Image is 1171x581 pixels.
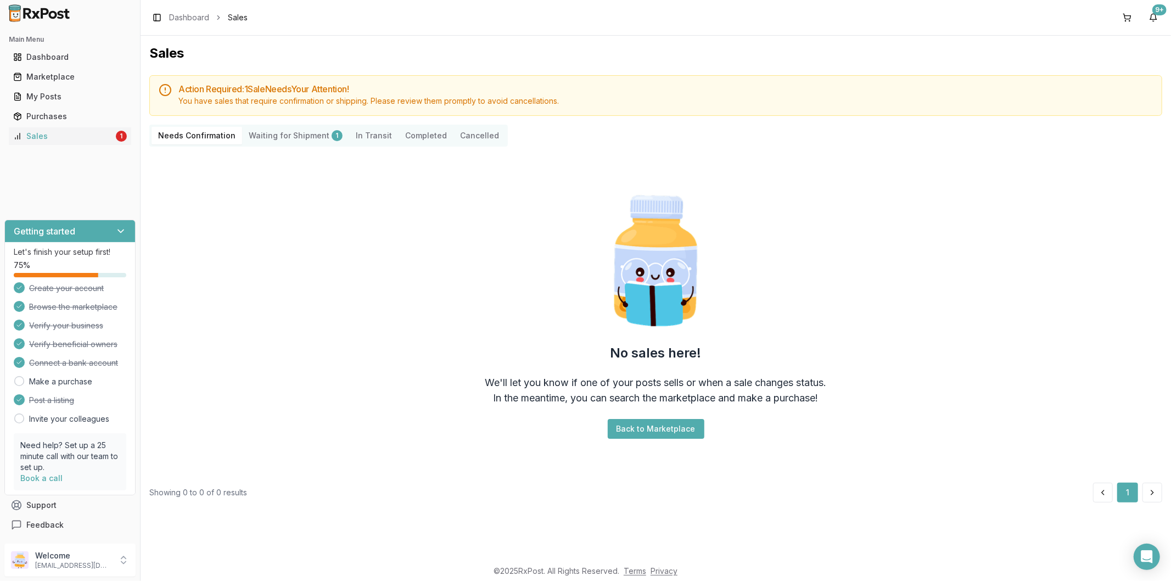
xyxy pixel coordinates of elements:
[29,320,103,331] span: Verify your business
[35,561,111,570] p: [EMAIL_ADDRESS][DOMAIN_NAME]
[178,85,1153,93] h5: Action Required: 1 Sale Need s Your Attention!
[4,68,136,86] button: Marketplace
[608,419,704,439] button: Back to Marketplace
[494,390,819,406] div: In the meantime, you can search the marketplace and make a purchase!
[4,88,136,105] button: My Posts
[228,12,248,23] span: Sales
[610,344,702,362] h2: No sales here!
[13,91,127,102] div: My Posts
[29,339,117,350] span: Verify beneficial owners
[651,566,677,576] a: Privacy
[4,127,136,145] button: Sales1
[14,260,30,271] span: 75 %
[242,127,349,144] button: Waiting for Shipment
[29,283,104,294] span: Create your account
[13,111,127,122] div: Purchases
[29,414,109,424] a: Invite your colleagues
[4,108,136,125] button: Purchases
[29,376,92,387] a: Make a purchase
[1152,4,1167,15] div: 9+
[9,47,131,67] a: Dashboard
[26,519,64,530] span: Feedback
[169,12,209,23] a: Dashboard
[169,12,248,23] nav: breadcrumb
[14,247,126,258] p: Let's finish your setup first!
[4,48,136,66] button: Dashboard
[399,127,453,144] button: Completed
[1117,483,1138,502] button: 1
[586,191,726,331] img: Smart Pill Bottle
[13,71,127,82] div: Marketplace
[152,127,242,144] button: Needs Confirmation
[11,551,29,569] img: User avatar
[453,127,506,144] button: Cancelled
[13,131,114,142] div: Sales
[20,473,63,483] a: Book a call
[116,131,127,142] div: 1
[4,495,136,515] button: Support
[485,375,827,390] div: We'll let you know if one of your posts sells or when a sale changes status.
[9,107,131,126] a: Purchases
[9,35,131,44] h2: Main Menu
[13,52,127,63] div: Dashboard
[29,301,117,312] span: Browse the marketplace
[1134,544,1160,570] div: Open Intercom Messenger
[9,126,131,146] a: Sales1
[4,4,75,22] img: RxPost Logo
[149,487,247,498] div: Showing 0 to 0 of 0 results
[4,515,136,535] button: Feedback
[349,127,399,144] button: In Transit
[9,87,131,107] a: My Posts
[14,225,75,238] h3: Getting started
[20,440,120,473] p: Need help? Set up a 25 minute call with our team to set up.
[624,566,646,576] a: Terms
[149,44,1162,62] h1: Sales
[332,130,343,141] div: 1
[9,67,131,87] a: Marketplace
[35,550,111,561] p: Welcome
[1145,9,1162,26] button: 9+
[29,357,118,368] span: Connect a bank account
[178,96,1153,107] div: You have sales that require confirmation or shipping. Please review them promptly to avoid cancel...
[29,395,74,406] span: Post a listing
